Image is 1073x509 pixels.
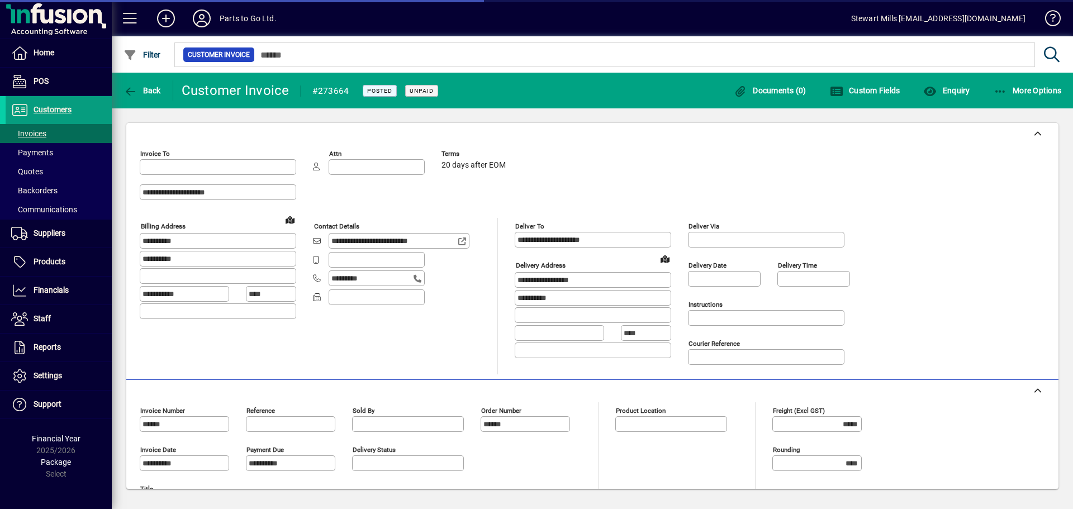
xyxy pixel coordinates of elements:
[6,362,112,390] a: Settings
[6,181,112,200] a: Backorders
[6,248,112,276] a: Products
[1037,2,1059,39] a: Knowledge Base
[920,80,972,101] button: Enquiry
[11,129,46,138] span: Invoices
[124,50,161,59] span: Filter
[281,211,299,229] a: View on map
[6,124,112,143] a: Invoices
[6,68,112,96] a: POS
[353,407,374,415] mat-label: Sold by
[148,8,184,28] button: Add
[124,86,161,95] span: Back
[140,407,185,415] mat-label: Invoice number
[689,340,740,348] mat-label: Courier Reference
[32,434,80,443] span: Financial Year
[353,446,396,454] mat-label: Delivery status
[112,80,173,101] app-page-header-button: Back
[220,9,277,27] div: Parts to Go Ltd.
[34,286,69,294] span: Financials
[481,407,521,415] mat-label: Order number
[773,407,825,415] mat-label: Freight (excl GST)
[6,39,112,67] a: Home
[656,250,674,268] a: View on map
[616,407,666,415] mat-label: Product location
[367,87,392,94] span: Posted
[6,220,112,248] a: Suppliers
[41,458,71,467] span: Package
[121,45,164,65] button: Filter
[11,205,77,214] span: Communications
[689,261,727,269] mat-label: Delivery date
[34,314,51,323] span: Staff
[34,257,65,266] span: Products
[6,277,112,305] a: Financials
[34,371,62,380] span: Settings
[34,48,54,57] span: Home
[184,8,220,28] button: Profile
[991,80,1065,101] button: More Options
[6,143,112,162] a: Payments
[34,105,72,114] span: Customers
[734,86,806,95] span: Documents (0)
[773,446,800,454] mat-label: Rounding
[11,148,53,157] span: Payments
[34,77,49,85] span: POS
[312,82,349,100] div: #273664
[689,222,719,230] mat-label: Deliver via
[188,49,250,60] span: Customer Invoice
[827,80,903,101] button: Custom Fields
[34,229,65,237] span: Suppliers
[140,446,176,454] mat-label: Invoice date
[34,399,61,408] span: Support
[34,342,61,351] span: Reports
[689,301,723,308] mat-label: Instructions
[851,9,1025,27] div: Stewart Mills [EMAIL_ADDRESS][DOMAIN_NAME]
[140,485,153,493] mat-label: Title
[182,82,289,99] div: Customer Invoice
[441,150,509,158] span: Terms
[140,150,170,158] mat-label: Invoice To
[6,391,112,418] a: Support
[121,80,164,101] button: Back
[731,80,809,101] button: Documents (0)
[515,222,544,230] mat-label: Deliver To
[6,200,112,219] a: Communications
[246,446,284,454] mat-label: Payment due
[994,86,1062,95] span: More Options
[778,261,817,269] mat-label: Delivery time
[923,86,970,95] span: Enquiry
[6,162,112,181] a: Quotes
[410,87,434,94] span: Unpaid
[246,407,275,415] mat-label: Reference
[329,150,341,158] mat-label: Attn
[6,305,112,333] a: Staff
[830,86,900,95] span: Custom Fields
[441,161,506,170] span: 20 days after EOM
[11,186,58,195] span: Backorders
[11,167,43,176] span: Quotes
[6,334,112,361] a: Reports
